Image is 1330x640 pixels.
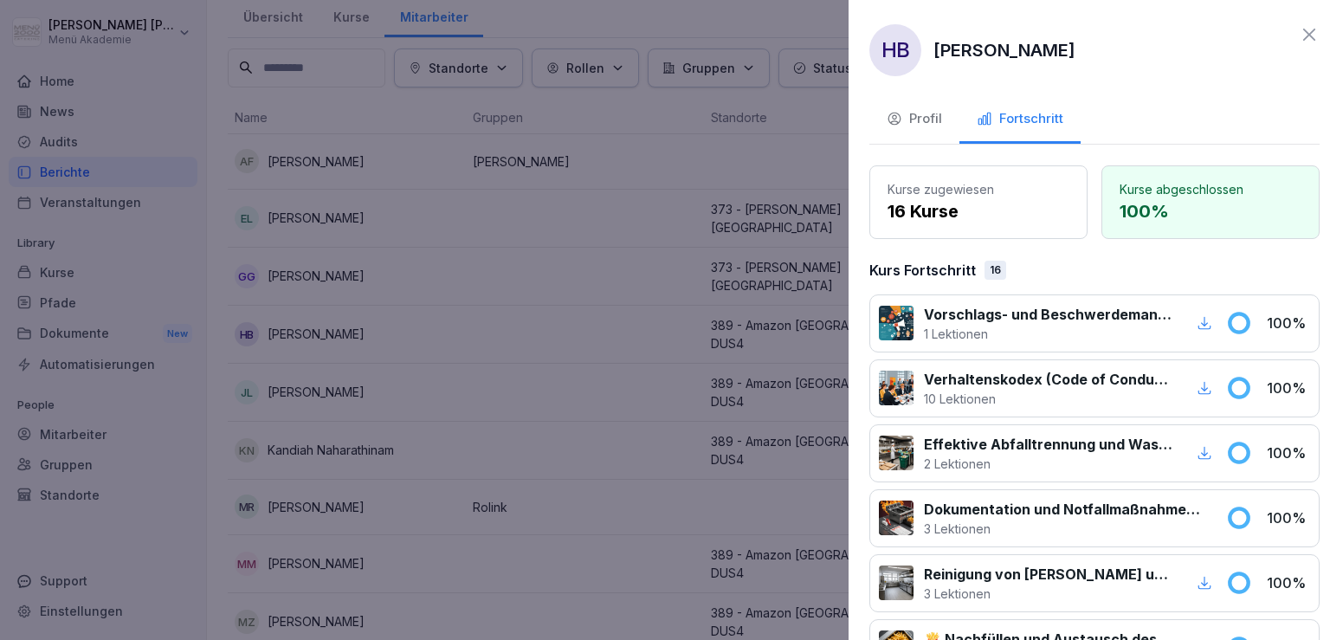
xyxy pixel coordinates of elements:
p: Kurse zugewiesen [888,180,1069,198]
p: 3 Lektionen [924,585,1172,603]
div: HB [869,24,921,76]
div: 16 [985,261,1006,280]
p: Effektive Abfalltrennung und Wastemanagement im Catering [924,434,1172,455]
p: [PERSON_NAME] [933,37,1075,63]
p: Reinigung von [PERSON_NAME] und Dunstabzugshauben [924,564,1172,585]
p: 10 Lektionen [924,390,1172,408]
div: Fortschritt [977,109,1063,129]
p: 1 Lektionen [924,325,1172,343]
p: 100 % [1267,507,1310,528]
p: 100 % [1267,378,1310,398]
p: 16 Kurse [888,198,1069,224]
p: Kurs Fortschritt [869,260,976,281]
p: Vorschlags- und Beschwerdemanagement bei Menü 2000 [924,304,1172,325]
p: 100 % [1267,572,1310,593]
p: 100 % [1120,198,1301,224]
p: 3 Lektionen [924,520,1205,538]
button: Profil [869,97,959,144]
button: Fortschritt [959,97,1081,144]
p: 100 % [1267,313,1310,333]
p: Kurse abgeschlossen [1120,180,1301,198]
p: 2 Lektionen [924,455,1172,473]
p: Dokumentation und Notfallmaßnahmen bei Fritteusen [924,499,1205,520]
p: Verhaltenskodex (Code of Conduct) Menü 2000 [924,369,1172,390]
div: Profil [887,109,942,129]
p: 100 % [1267,443,1310,463]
